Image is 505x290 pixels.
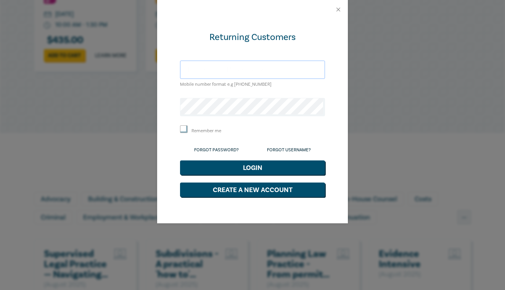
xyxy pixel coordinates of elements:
button: Login [180,160,325,175]
a: Forgot Password? [194,147,239,153]
button: Close [335,6,342,13]
label: Remember me [191,128,221,134]
div: Returning Customers [180,31,325,43]
input: Enter email or Mobile number [180,61,325,79]
button: Create a New Account [180,183,325,197]
a: Forgot Username? [267,147,311,153]
small: Mobile number format e.g [PHONE_NUMBER] [180,82,272,87]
